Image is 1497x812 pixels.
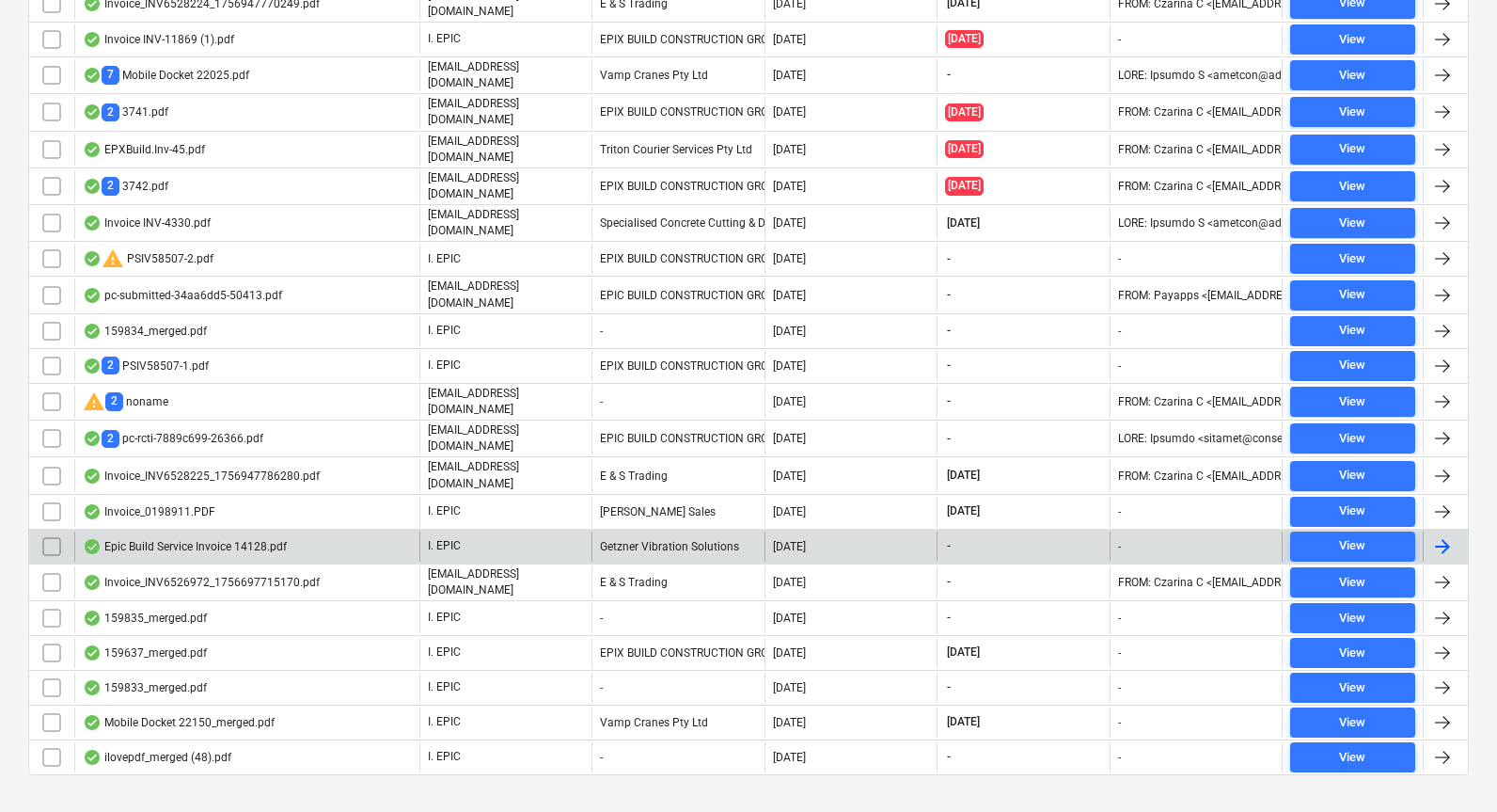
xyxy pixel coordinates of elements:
div: PSIV58507-2.pdf [83,247,213,270]
div: - [1118,252,1121,265]
span: - [945,67,953,83]
button: View [1290,135,1415,165]
div: EPIC BUILD CONSTRUCTION GROUP [591,279,764,310]
div: [DATE] [773,33,806,46]
div: [DATE] [773,143,806,156]
div: - [1118,751,1121,764]
button: View [1290,60,1415,90]
div: [DATE] [773,716,806,729]
button: View [1290,387,1415,417]
span: warning [83,390,105,413]
div: 159834_merged.pdf [83,324,207,339]
div: View [1339,65,1365,87]
iframe: Chat Widget [1403,722,1497,812]
button: View [1290,673,1415,703]
div: View [1339,248,1365,270]
div: - [1118,612,1121,625]
div: OCR finished [83,715,102,730]
div: OCR finished [83,431,102,446]
div: noname [83,390,168,413]
div: Invoice INV-4330.pdf [83,215,211,231]
div: 159637_merged.pdf [83,645,207,661]
div: - [1118,505,1121,518]
div: Mobile Docket 22025.pdf [83,66,249,84]
p: I. EPIC [428,714,461,730]
button: View [1290,742,1415,772]
div: [DATE] [773,505,806,518]
div: View [1339,138,1365,160]
button: View [1290,603,1415,633]
span: 2 [102,357,119,374]
div: 3741.pdf [83,103,168,121]
button: View [1290,461,1415,491]
p: [EMAIL_ADDRESS][DOMAIN_NAME] [428,59,584,91]
span: 2 [105,392,123,410]
p: I. EPIC [428,538,461,554]
div: OCR finished [83,142,102,157]
div: E & S Trading [591,566,764,598]
div: [DATE] [773,432,806,445]
span: - [945,749,953,765]
div: View [1339,176,1365,198]
span: - [945,679,953,695]
button: View [1290,708,1415,738]
div: - [1118,716,1121,729]
button: View [1290,423,1415,454]
span: [DATE] [945,215,982,231]
div: - [1118,681,1121,694]
span: - [945,323,953,339]
div: [DATE] [773,612,806,625]
div: OCR finished [83,179,102,194]
span: [DATE] [945,468,982,484]
div: View [1339,572,1365,594]
div: OCR finished [83,680,102,695]
div: EPXBuild.Inv-45.pdf [83,142,205,157]
div: 3742.pdf [83,177,168,195]
div: - [1118,540,1121,553]
button: View [1290,280,1415,310]
button: View [1290,97,1415,127]
div: [PERSON_NAME] Sales [591,497,764,527]
span: [DATE] [945,177,984,195]
span: - [945,431,953,447]
div: - [591,386,764,418]
div: EPIX BUILD CONSTRUCTION GROUP PTY LTD [591,170,764,202]
div: Specialised Concrete Cutting & Drilling Pty Ltd [591,207,764,239]
div: OCR finished [83,104,102,119]
div: - [1118,33,1121,46]
span: 7 [102,66,119,84]
div: View [1339,677,1365,699]
div: [DATE] [773,216,806,230]
div: OCR finished [83,539,102,554]
button: View [1290,638,1415,668]
div: Getzner Vibration Solutions [591,532,764,562]
span: 2 [102,103,119,121]
div: - [1118,646,1121,660]
div: [DATE] [773,751,806,764]
p: I. EPIC [428,749,461,765]
span: warning [102,247,124,270]
div: [DATE] [773,180,806,193]
div: View [1339,355,1365,376]
div: Invoice INV-11869 (1).pdf [83,32,234,47]
p: I. EPIC [428,31,461,47]
span: - [945,358,953,374]
div: Vamp Cranes Pty Ltd [591,59,764,91]
span: [DATE] [945,645,982,661]
button: View [1290,24,1415,55]
span: - [945,251,953,267]
div: [DATE] [773,252,806,265]
div: View [1339,428,1365,450]
div: [DATE] [773,646,806,660]
div: View [1339,284,1365,306]
p: I. EPIC [428,251,461,267]
div: OCR finished [83,68,102,83]
div: View [1339,465,1365,486]
p: I. EPIC [428,358,461,374]
div: View [1339,213,1365,234]
div: [DATE] [773,540,806,553]
span: 2 [102,430,119,448]
button: View [1290,532,1415,562]
span: - [945,610,953,626]
div: OCR finished [83,575,102,590]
